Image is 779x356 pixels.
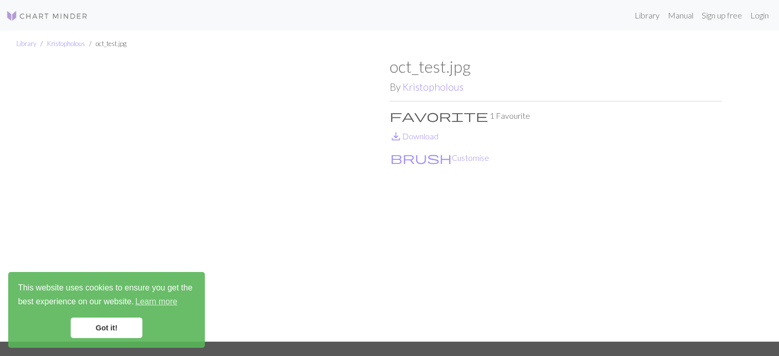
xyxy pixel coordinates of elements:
[630,5,664,26] a: Library
[698,5,746,26] a: Sign up free
[390,131,438,141] a: DownloadDownload
[746,5,773,26] a: Login
[390,81,722,93] h2: By
[16,39,36,48] a: Library
[134,294,179,309] a: learn more about cookies
[390,129,402,143] span: save_alt
[390,151,452,165] span: brush
[403,81,464,93] a: Kristopholous
[71,318,142,338] a: dismiss cookie message
[58,57,390,342] img: oct_test.jpg
[390,152,452,164] i: Customise
[390,109,488,123] span: favorite
[390,151,490,164] button: CustomiseCustomise
[18,282,195,309] span: This website uses cookies to ensure you get the best experience on our website.
[85,39,127,49] li: oct_test.jpg
[390,130,402,142] i: Download
[8,272,205,348] div: cookieconsent
[390,110,488,122] i: Favourite
[664,5,698,26] a: Manual
[390,110,722,122] p: 1 Favourite
[47,39,85,48] a: Kristopholous
[390,57,722,76] h1: oct_test.jpg
[6,10,88,22] img: Logo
